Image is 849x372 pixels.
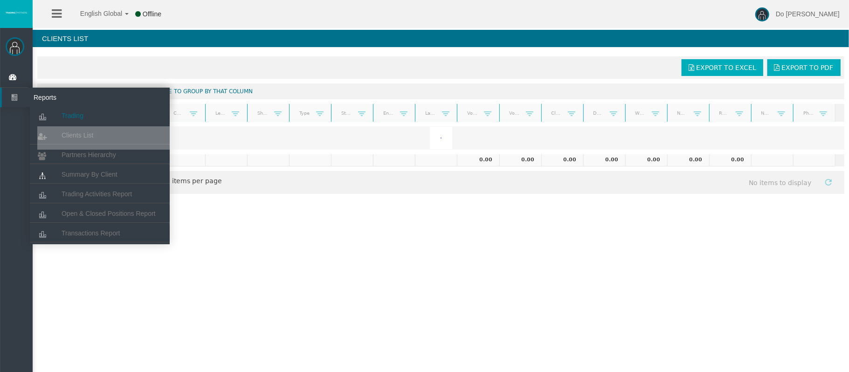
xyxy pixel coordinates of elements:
[2,88,170,107] a: Reports
[587,107,610,119] a: Deposits
[210,107,232,119] a: Leverage
[504,107,526,119] a: Volume lots
[825,179,832,186] span: Refresh
[499,154,541,166] td: 0.00
[378,107,400,119] a: End Date
[776,10,840,18] span: Do [PERSON_NAME]
[782,64,834,71] span: Export to PDF
[62,210,156,217] span: Open & Closed Positions Report
[62,151,116,158] span: Partners Hierarchy
[462,107,484,119] a: Volume
[821,174,836,190] a: Refresh
[168,107,190,119] a: Currency
[33,30,849,47] h4: Clients List
[62,229,120,237] span: Transactions Report
[294,107,316,119] a: Type
[545,107,568,119] a: Closed PNL
[128,174,222,189] span: items per page
[30,186,170,202] a: Trading Activities Report
[755,107,778,119] a: Name
[457,154,499,166] td: 0.00
[671,107,694,119] a: Net deposits
[37,83,844,99] div: Drag a column header and drop it here to group by that column
[68,10,122,17] span: English Global
[62,171,117,178] span: Summary By Client
[713,107,736,119] a: Real equity
[336,107,358,119] a: Start Date
[30,166,170,183] a: Summary By Client
[629,107,652,119] a: Withdrawals
[767,59,841,76] a: Export to PDF
[709,154,751,166] td: 0.00
[30,225,170,241] a: Transactions Report
[27,88,118,107] span: Reports
[62,112,83,119] span: Trading
[740,174,820,191] span: No items to display
[755,7,769,21] img: user-image
[667,154,709,166] td: 0.00
[682,59,763,76] a: Export to Excel
[541,154,583,166] td: 0.00
[797,107,820,119] a: Phone
[252,107,274,119] a: Short Code
[5,11,28,14] img: logo.svg
[30,146,170,163] a: Partners Hierarchy
[696,64,756,71] span: Export to Excel
[30,127,170,144] a: Clients List
[583,154,625,166] td: 0.00
[30,205,170,222] a: Open & Closed Positions Report
[30,107,170,124] a: Trading
[420,107,442,119] a: Last trade date
[143,10,161,18] span: Offline
[625,154,667,166] td: 0.00
[62,190,132,198] span: Trading Activities Report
